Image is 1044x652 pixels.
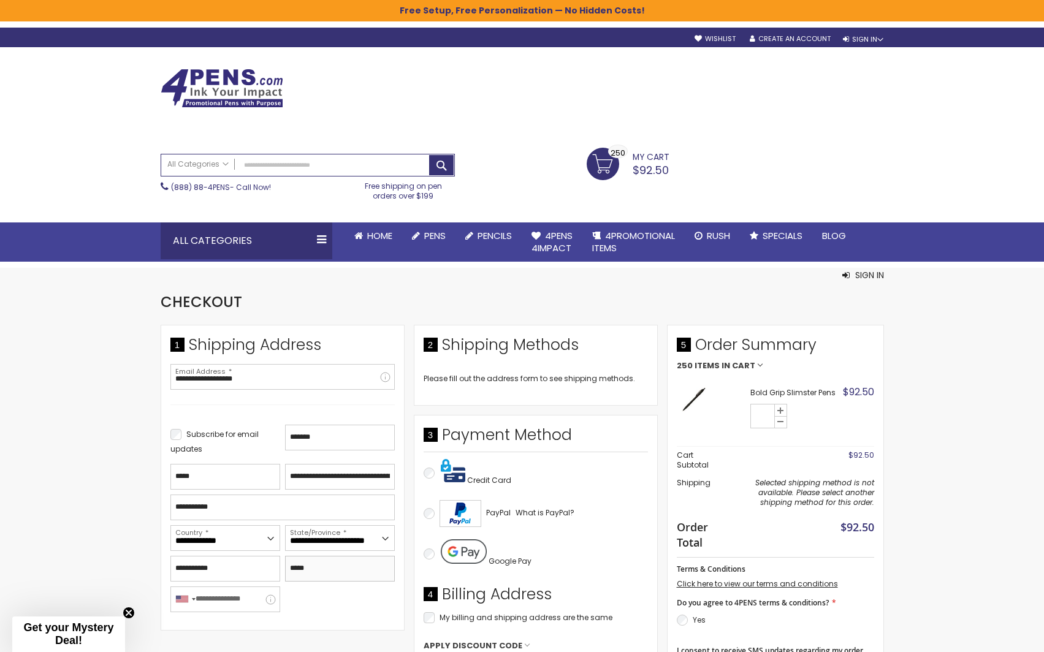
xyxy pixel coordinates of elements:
span: $92.50 [843,385,874,399]
span: Do you agree to 4PENS terms & conditions? [677,597,829,608]
label: Yes [693,615,706,625]
span: $92.50 [633,162,669,178]
strong: Bold Grip Slimster Pens [750,388,839,398]
span: 250 [611,147,625,159]
a: Pens [402,222,455,249]
span: 4Pens 4impact [532,229,573,254]
span: Get your Mystery Deal! [23,621,113,646]
a: All Categories [161,154,235,175]
img: 4Pens Custom Pens and Promotional Products [161,69,283,108]
a: Rush [685,222,740,249]
span: Selected shipping method is not available. Please select another shipping method for this order. [755,477,874,507]
span: Pens [424,229,446,242]
a: Blog [812,222,856,249]
a: 4PROMOTIONALITEMS [582,222,685,262]
span: Sign In [855,269,884,281]
a: Create an Account [750,34,831,44]
span: Home [367,229,392,242]
span: Specials [763,229,802,242]
img: Acceptance Mark [440,500,481,527]
div: Please fill out the address form to see shipping methods. [424,374,648,384]
span: Checkout [161,292,242,312]
div: Get your Mystery Deal!Close teaser [12,616,125,652]
a: Specials [740,222,812,249]
span: Rush [707,229,730,242]
th: Cart Subtotal [677,447,724,474]
div: Sign In [843,35,883,44]
button: Close teaser [123,607,135,619]
a: Click here to view our terms and conditions [677,578,838,589]
span: All Categories [167,159,229,169]
span: Order Summary [677,335,874,362]
div: United States: +1 [171,587,199,612]
span: Blog [822,229,846,242]
a: Home [345,222,402,249]
span: Shipping [677,477,711,488]
span: Pencils [478,229,512,242]
span: $92.50 [848,450,874,460]
span: Subscribe for email updates [170,429,259,454]
span: 250 [677,362,693,370]
span: PayPal [486,507,511,518]
span: - Call Now! [171,182,271,192]
span: $92.50 [840,520,874,534]
span: 4PROMOTIONAL ITEMS [592,229,675,254]
a: $92.50 250 [587,148,669,178]
a: (888) 88-4PENS [171,182,230,192]
div: Free shipping on pen orders over $199 [352,176,455,201]
div: Payment Method [424,425,648,452]
img: Pay with credit card [441,458,465,483]
span: Items in Cart [695,362,755,370]
div: Shipping Methods [424,335,648,362]
div: Shipping Address [170,335,395,362]
span: My billing and shipping address are the same [440,612,612,623]
img: Bold Gripped Slimster-Black [677,382,711,416]
a: Wishlist [695,34,736,44]
a: Pencils [455,222,522,249]
span: Google Pay [489,556,532,566]
img: Pay with Google Pay [441,539,487,564]
span: Apply Discount Code [424,640,522,651]
span: Terms & Conditions [677,564,745,574]
span: What is PayPal? [516,507,574,518]
div: Billing Address [424,584,648,611]
a: 4Pens4impact [522,222,582,262]
a: What is PayPal? [516,506,574,520]
button: Sign In [842,269,884,281]
span: Credit Card [467,475,511,485]
strong: Order Total [677,518,718,550]
iframe: Google Customer Reviews [943,619,1044,652]
div: All Categories [161,222,332,259]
